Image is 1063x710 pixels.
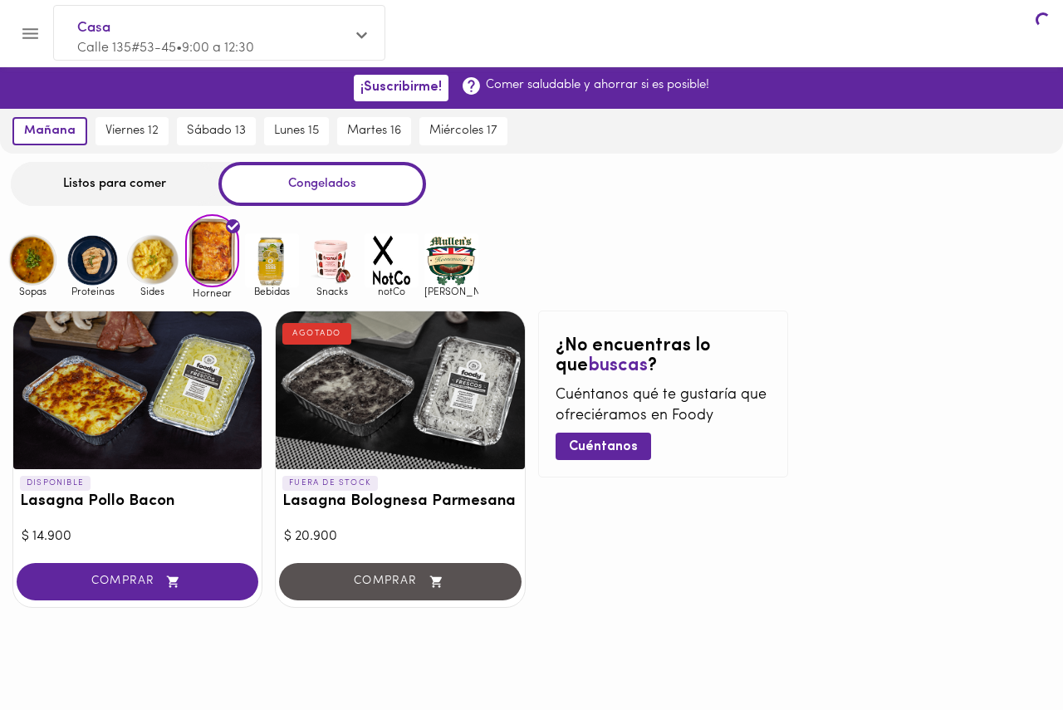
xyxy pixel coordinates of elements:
[125,233,179,287] img: Sides
[125,286,179,296] span: Sides
[424,286,478,296] span: [PERSON_NAME]
[6,286,60,296] span: Sopas
[17,563,258,600] button: COMPRAR
[187,124,246,139] span: sábado 13
[77,17,345,39] span: Casa
[20,493,255,511] h3: Lasagna Pollo Bacon
[13,311,262,469] div: Lasagna Pollo Bacon
[305,233,359,287] img: Snacks
[185,214,239,287] img: Hornear
[424,233,478,287] img: mullens
[569,439,638,455] span: Cuéntanos
[96,117,169,145] button: viernes 12
[11,162,218,206] div: Listos para comer
[10,13,51,54] button: Menu
[556,385,771,428] p: Cuéntanos qué te gustaría que ofreciéramos en Foody
[365,233,419,287] img: notCo
[20,476,91,491] p: DISPONIBLE
[37,575,238,589] span: COMPRAR
[588,356,648,375] span: buscas
[77,42,254,55] span: Calle 135#53-45 • 9:00 a 12:30
[556,336,771,376] h2: ¿No encuentras lo que ?
[354,75,448,100] button: ¡Suscribirme!
[337,117,411,145] button: martes 16
[282,493,517,511] h3: Lasagna Bolognesa Parmesana
[365,286,419,296] span: notCo
[429,124,497,139] span: miércoles 17
[347,124,401,139] span: martes 16
[66,233,120,287] img: Proteinas
[284,527,516,546] div: $ 20.900
[419,117,507,145] button: miércoles 17
[66,286,120,296] span: Proteinas
[282,476,378,491] p: FUERA DE STOCK
[360,80,442,95] span: ¡Suscribirme!
[967,614,1046,693] iframe: Messagebird Livechat Widget
[185,287,239,298] span: Hornear
[177,117,256,145] button: sábado 13
[274,124,319,139] span: lunes 15
[276,311,524,469] div: Lasagna Bolognesa Parmesana
[245,233,299,287] img: Bebidas
[12,117,87,145] button: mañana
[305,286,359,296] span: Snacks
[556,433,651,460] button: Cuéntanos
[22,527,253,546] div: $ 14.900
[105,124,159,139] span: viernes 12
[245,286,299,296] span: Bebidas
[486,76,709,94] p: Comer saludable y ahorrar si es posible!
[6,233,60,287] img: Sopas
[24,124,76,139] span: mañana
[218,162,426,206] div: Congelados
[264,117,329,145] button: lunes 15
[282,323,351,345] div: AGOTADO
